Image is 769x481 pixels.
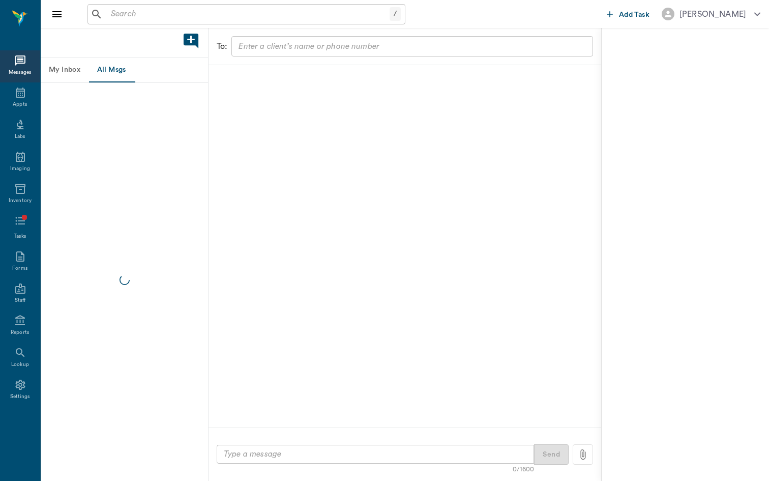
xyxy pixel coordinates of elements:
[217,40,227,52] div: To:
[234,39,588,53] input: Enter a client’s name or phone number
[11,361,29,369] div: Lookup
[10,393,31,401] div: Settings
[390,7,401,21] div: /
[13,101,27,108] div: Appts
[41,58,88,82] button: My Inbox
[15,297,25,304] div: Staff
[603,5,654,23] button: Add Task
[107,7,390,21] input: Search
[47,4,67,24] button: Close drawer
[88,58,134,82] button: All Msgs
[513,465,534,474] div: 0/1600
[9,197,32,205] div: Inventory
[41,58,208,82] div: Message tabs
[15,133,25,140] div: Labs
[11,329,29,336] div: Reports
[654,5,768,23] button: [PERSON_NAME]
[10,165,30,173] div: Imaging
[9,69,32,76] div: Messages
[12,265,27,272] div: Forms
[679,8,746,20] div: [PERSON_NAME]
[14,233,26,240] div: Tasks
